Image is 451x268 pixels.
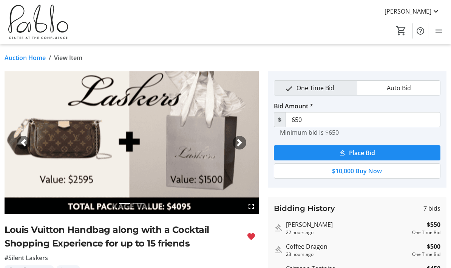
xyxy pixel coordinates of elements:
[247,202,256,211] mat-icon: fullscreen
[274,203,335,214] h3: Bidding History
[349,148,375,157] span: Place Bid
[286,229,409,236] div: 22 hours ago
[394,24,408,37] button: Cart
[412,251,440,258] div: One Time Bid
[244,229,259,244] button: Remove favourite
[49,53,51,62] span: /
[286,220,409,229] div: [PERSON_NAME]
[5,223,241,250] h2: Louis Vuitton Handbag along with a Cocktail Shopping Experience for up to 15 friends
[274,245,283,254] mat-icon: Outbid
[332,166,382,176] span: $10,000 Buy Now
[431,23,446,39] button: Menu
[292,81,339,95] span: One Time Bid
[423,204,440,213] span: 7 bids
[5,53,46,62] a: Auction Home
[54,53,82,62] span: View Item
[412,229,440,236] div: One Time Bid
[280,129,339,136] tr-hint: Minimum bid is $650
[5,3,72,41] img: Pablo Center's Logo
[274,163,441,179] button: $10,000 Buy Now
[5,71,259,214] img: Image
[286,242,409,251] div: Coffee Dragon
[274,102,313,111] label: Bid Amount *
[385,7,431,16] span: [PERSON_NAME]
[427,220,440,229] strong: $550
[382,81,415,95] span: Auto Bid
[378,5,446,17] button: [PERSON_NAME]
[286,251,409,258] div: 23 hours ago
[274,112,286,127] span: $
[5,253,48,262] span: #Silent Laskers
[427,242,440,251] strong: $500
[274,223,283,233] mat-icon: Outbid
[413,23,428,39] button: Help
[274,145,441,160] button: Place Bid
